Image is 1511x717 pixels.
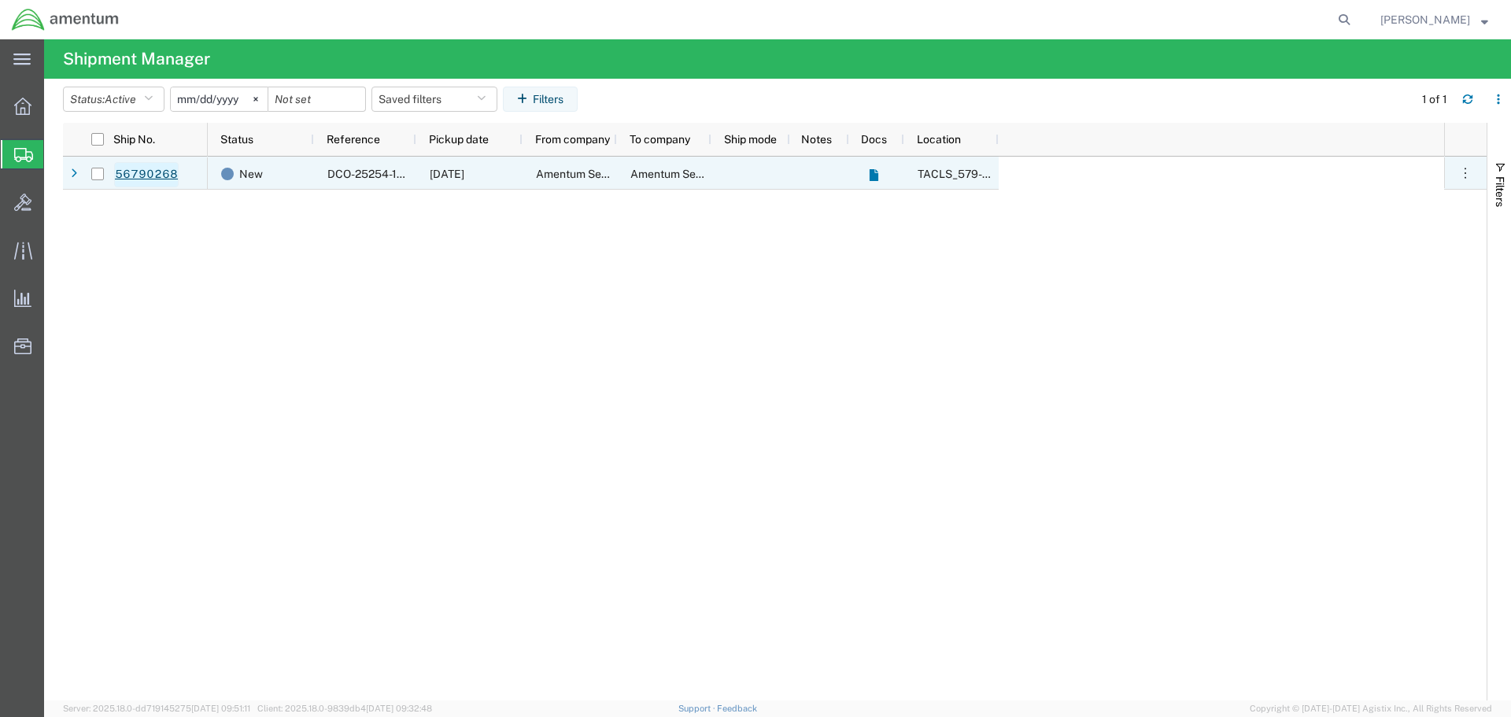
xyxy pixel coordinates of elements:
[171,87,268,111] input: Not set
[63,704,250,713] span: Server: 2025.18.0-dd719145275
[366,704,432,713] span: [DATE] 09:32:48
[327,168,431,180] span: DCO-25254-168037
[717,704,757,713] a: Feedback
[105,93,136,105] span: Active
[63,87,164,112] button: Status:Active
[801,133,832,146] span: Notes
[430,168,464,180] span: 09/11/2025
[724,133,777,146] span: Ship mode
[918,168,1142,180] span: TACLS_579-Quonset, RI
[1494,176,1506,207] span: Filters
[114,162,179,187] a: 56790268
[1380,10,1489,29] button: [PERSON_NAME]
[371,87,497,112] button: Saved filters
[257,704,432,713] span: Client: 2025.18.0-9839db4
[191,704,250,713] span: [DATE] 09:51:11
[861,133,887,146] span: Docs
[113,133,155,146] span: Ship No.
[1250,702,1492,715] span: Copyright © [DATE]-[DATE] Agistix Inc., All Rights Reserved
[239,157,263,190] span: New
[630,168,748,180] span: Amentum Services, Inc.
[1422,91,1450,108] div: 1 of 1
[268,87,365,111] input: Not set
[11,8,120,31] img: logo
[63,39,210,79] h4: Shipment Manager
[917,133,961,146] span: Location
[678,704,718,713] a: Support
[536,168,654,180] span: Amentum Services, Inc.
[503,87,578,112] button: Filters
[535,133,610,146] span: From company
[630,133,690,146] span: To company
[1380,11,1470,28] span: Andrew Forber
[220,133,253,146] span: Status
[327,133,380,146] span: Reference
[429,133,489,146] span: Pickup date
